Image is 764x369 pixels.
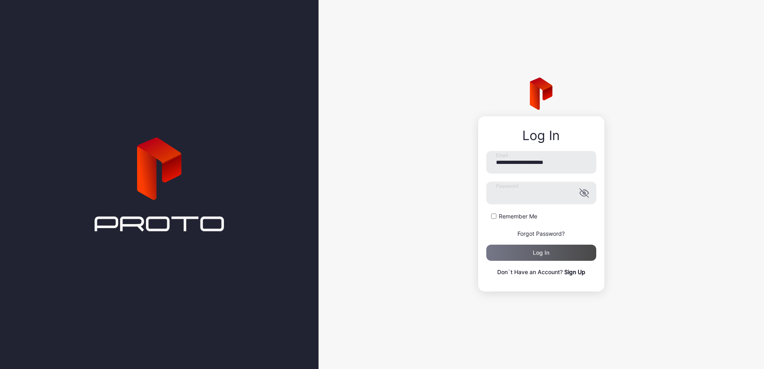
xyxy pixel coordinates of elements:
a: Forgot Password? [517,230,565,237]
input: Email [486,151,596,174]
label: Remember Me [499,212,537,220]
button: Password [579,188,589,198]
p: Don`t Have an Account? [486,267,596,277]
div: Log In [486,128,596,143]
a: Sign Up [564,268,585,275]
div: Log in [533,249,549,256]
input: Password [486,182,596,204]
button: Log in [486,245,596,261]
